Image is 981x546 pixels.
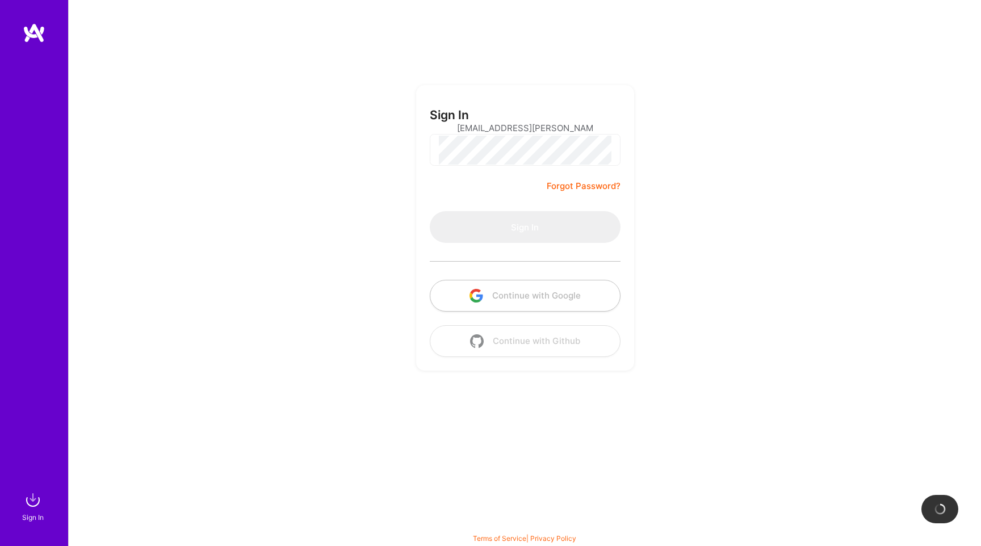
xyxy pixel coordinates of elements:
a: Privacy Policy [530,534,576,543]
img: icon [469,289,483,303]
button: Sign In [430,211,621,243]
span: | [473,534,576,543]
a: Forgot Password? [547,179,621,193]
h3: Sign In [430,108,469,122]
a: sign inSign In [24,489,44,523]
img: icon [470,334,484,348]
img: sign in [22,489,44,511]
button: Continue with Github [430,325,621,357]
div: Sign In [22,511,44,523]
input: Email... [457,114,593,142]
a: Terms of Service [473,534,526,543]
img: loading [934,503,945,515]
img: logo [23,23,45,43]
button: Continue with Google [430,280,621,312]
div: © 2025 ATeams Inc., All rights reserved. [68,512,981,540]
